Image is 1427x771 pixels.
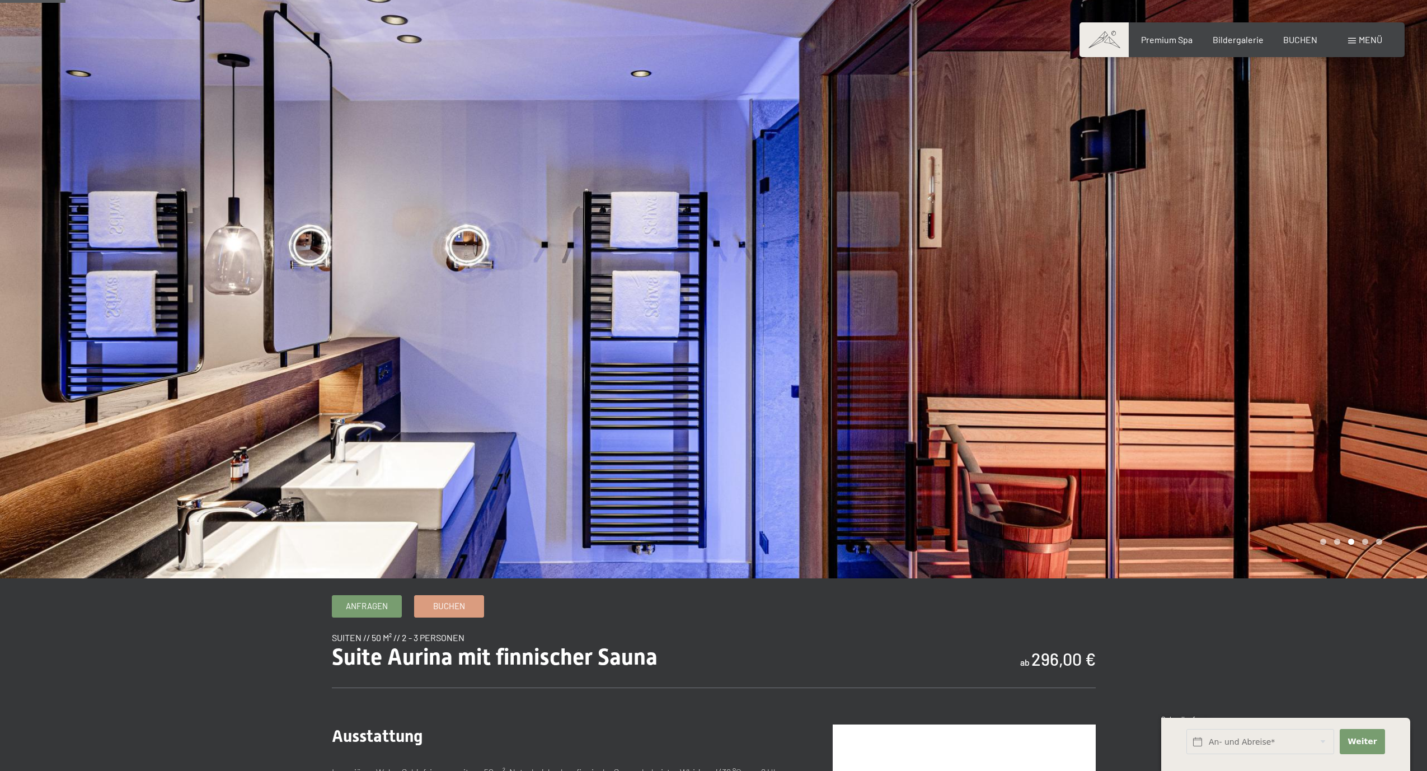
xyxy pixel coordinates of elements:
span: Anfragen [346,600,388,612]
span: ab [1020,657,1030,667]
a: Premium Spa [1141,34,1193,45]
a: Bildergalerie [1213,34,1264,45]
span: Ausstattung [332,726,423,746]
b: 296,00 € [1031,649,1096,669]
span: Menü [1359,34,1382,45]
span: Buchen [433,600,465,612]
a: BUCHEN [1283,34,1317,45]
span: Suite Aurina mit finnischer Sauna [332,644,658,670]
span: Schnellanfrage [1161,715,1210,724]
a: Buchen [415,596,484,617]
span: Weiter [1348,736,1377,747]
button: Weiter [1340,729,1385,754]
span: Suiten // 50 m² // 2 - 3 Personen [332,632,464,643]
a: Anfragen [332,596,401,617]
